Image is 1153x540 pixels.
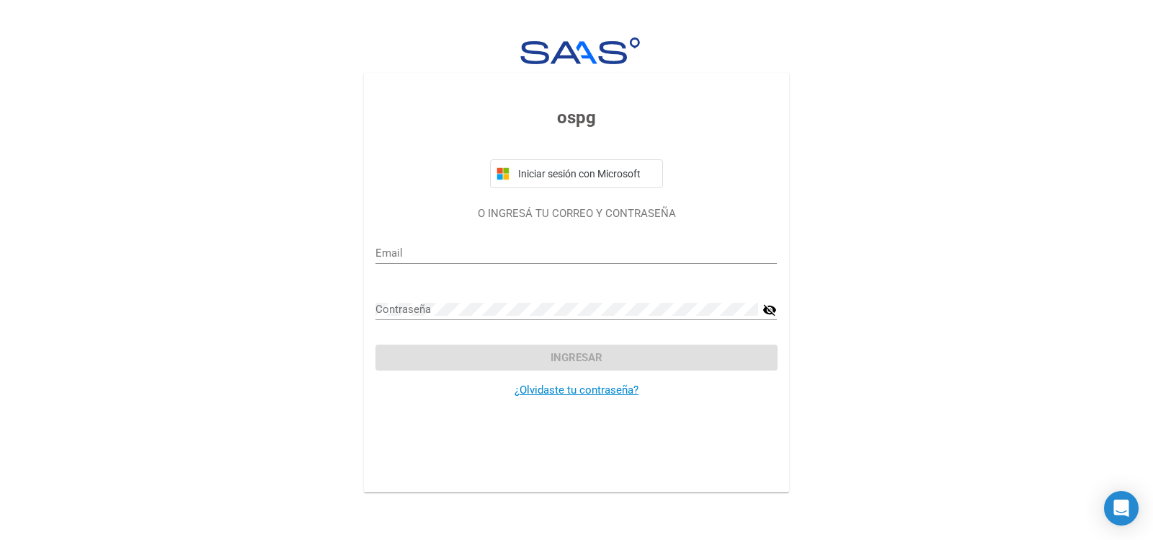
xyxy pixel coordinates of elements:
[1104,491,1139,526] div: Open Intercom Messenger
[375,205,777,222] p: O INGRESÁ TU CORREO Y CONTRASEÑA
[762,301,777,319] mat-icon: visibility_off
[375,345,777,371] button: Ingresar
[490,159,663,188] button: Iniciar sesión con Microsoft
[375,105,777,130] h3: ospg
[515,384,638,397] a: ¿Olvidaste tu contraseña?
[551,351,602,364] span: Ingresar
[515,168,656,180] span: Iniciar sesión con Microsoft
